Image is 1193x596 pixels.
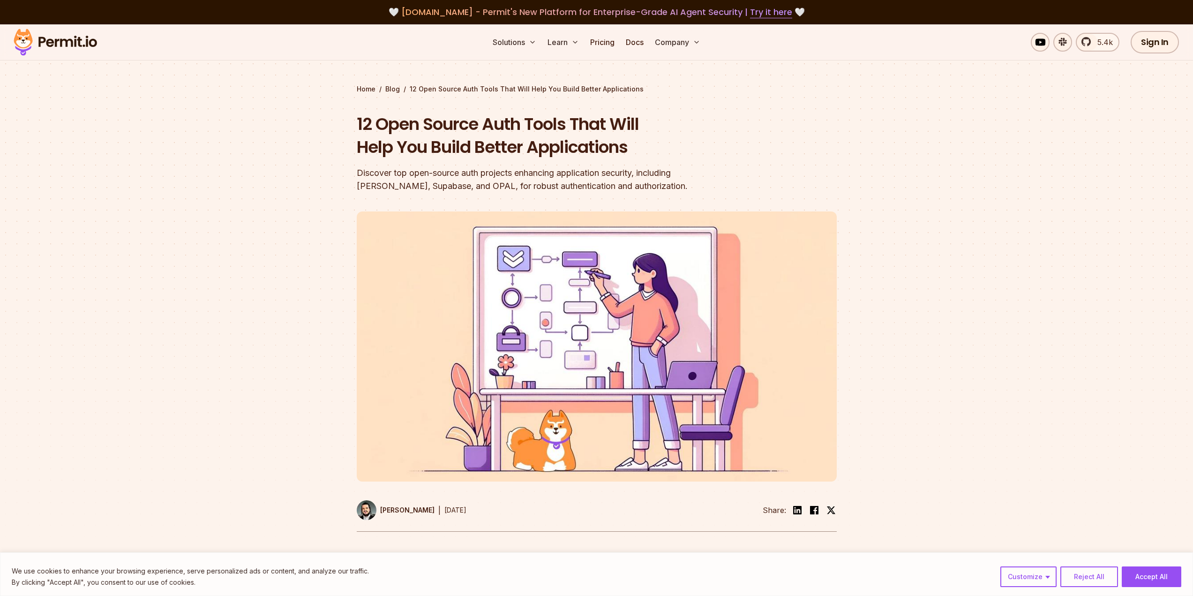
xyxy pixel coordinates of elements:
[1076,33,1119,52] a: 5.4k
[357,84,837,94] div: / /
[357,211,837,482] img: 12 Open Source Auth Tools That Will Help You Build Better Applications
[792,505,803,516] img: linkedin
[1122,566,1181,587] button: Accept All
[385,84,400,94] a: Blog
[489,33,540,52] button: Solutions
[763,505,786,516] li: Share:
[357,500,376,520] img: Gabriel L. Manor
[809,505,820,516] img: facebook
[357,113,717,159] h1: 12 Open Source Auth Tools That Will Help You Build Better Applications
[1092,37,1113,48] span: 5.4k
[651,33,704,52] button: Company
[444,506,466,514] time: [DATE]
[12,566,369,577] p: We use cookies to enhance your browsing experience, serve personalized ads or content, and analyz...
[826,505,836,515] img: twitter
[23,6,1170,19] div: 🤍 🤍
[357,500,435,520] a: [PERSON_NAME]
[622,33,647,52] a: Docs
[401,6,792,18] span: [DOMAIN_NAME] - Permit's New Platform for Enterprise-Grade AI Agent Security |
[544,33,583,52] button: Learn
[9,26,101,58] img: Permit logo
[380,505,435,515] p: [PERSON_NAME]
[1060,566,1118,587] button: Reject All
[750,6,792,18] a: Try it here
[357,84,375,94] a: Home
[586,33,618,52] a: Pricing
[12,577,369,588] p: By clicking "Accept All", you consent to our use of cookies.
[357,166,717,193] div: Discover top open-source auth projects enhancing application security, including [PERSON_NAME], S...
[438,505,441,516] div: |
[1000,566,1057,587] button: Customize
[1131,31,1179,53] a: Sign In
